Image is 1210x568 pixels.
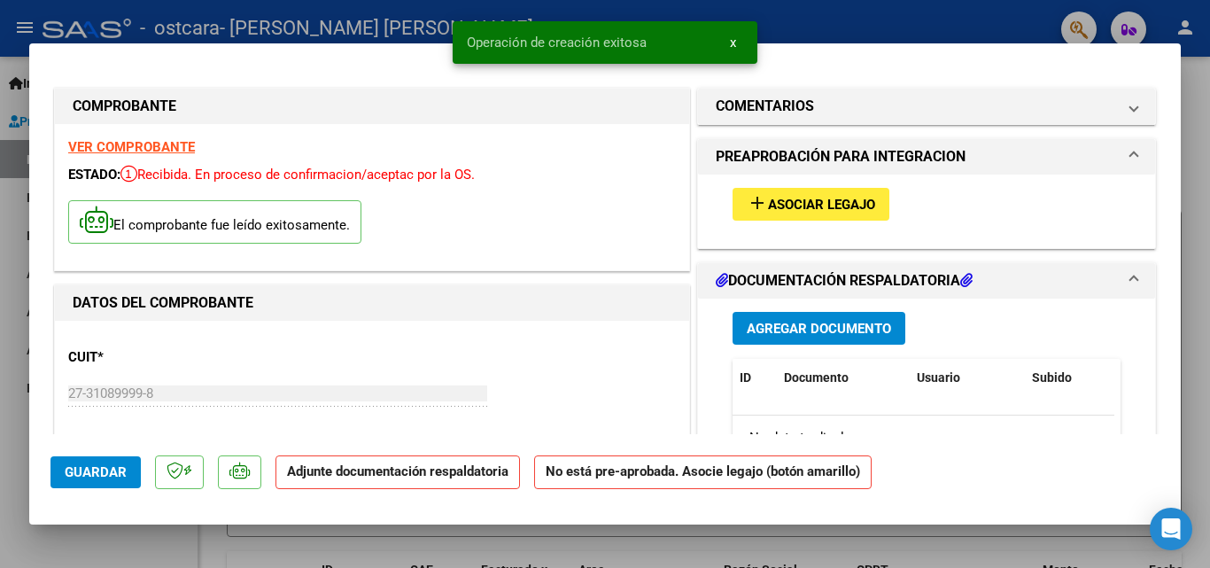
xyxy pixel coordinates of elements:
[917,370,960,385] span: Usuario
[716,146,966,167] h1: PREAPROBACIÓN PARA INTEGRACION
[733,416,1114,460] div: No data to display
[777,359,910,397] datatable-header-cell: Documento
[698,89,1155,124] mat-expansion-panel-header: COMENTARIOS
[68,347,251,368] p: CUIT
[50,456,141,488] button: Guardar
[733,359,777,397] datatable-header-cell: ID
[534,455,872,490] strong: No está pre-aprobada. Asocie legajo (botón amarillo)
[73,97,176,114] strong: COMPROBANTE
[287,463,508,479] strong: Adjunte documentación respaldatoria
[68,200,361,244] p: El comprobante fue leído exitosamente.
[467,34,647,51] span: Operación de creación exitosa
[73,294,253,311] strong: DATOS DEL COMPROBANTE
[910,359,1025,397] datatable-header-cell: Usuario
[1025,359,1113,397] datatable-header-cell: Subido
[716,270,973,292] h1: DOCUMENTACIÓN RESPALDATORIA
[68,139,195,155] a: VER COMPROBANTE
[68,167,120,183] span: ESTADO:
[1032,370,1072,385] span: Subido
[698,139,1155,175] mat-expansion-panel-header: PREAPROBACIÓN PARA INTEGRACION
[716,96,814,117] h1: COMENTARIOS
[65,464,127,480] span: Guardar
[740,370,751,385] span: ID
[747,192,768,214] mat-icon: add
[1113,359,1202,397] datatable-header-cell: Acción
[733,188,889,221] button: Asociar Legajo
[120,167,475,183] span: Recibida. En proceso de confirmacion/aceptac por la OS.
[730,35,736,51] span: x
[716,27,750,58] button: x
[784,370,849,385] span: Documento
[733,312,905,345] button: Agregar Documento
[1150,508,1192,550] div: Open Intercom Messenger
[747,321,891,337] span: Agregar Documento
[768,197,875,213] span: Asociar Legajo
[698,175,1155,248] div: PREAPROBACIÓN PARA INTEGRACION
[698,263,1155,299] mat-expansion-panel-header: DOCUMENTACIÓN RESPALDATORIA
